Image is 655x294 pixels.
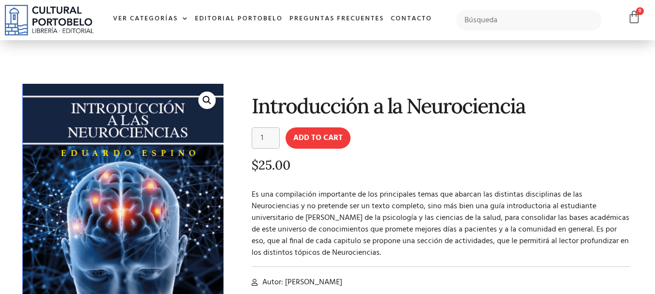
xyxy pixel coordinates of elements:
[260,277,342,288] span: Autor: [PERSON_NAME]
[286,127,351,149] button: Add to cart
[636,7,644,15] span: 0
[252,189,630,259] p: Es una compilación importante de los principales temas que abarcan las distintas disciplinas de l...
[252,157,290,173] bdi: 25.00
[627,10,641,24] a: 0
[192,9,286,30] a: Editorial Portobelo
[286,9,387,30] a: Preguntas frecuentes
[110,9,192,30] a: Ver Categorías
[252,157,258,173] span: $
[456,10,602,31] input: Búsqueda
[387,9,435,30] a: Contacto
[252,127,280,149] input: Product quantity
[252,94,630,117] h1: Introducción a la Neurociencia
[198,92,216,109] a: 🔍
